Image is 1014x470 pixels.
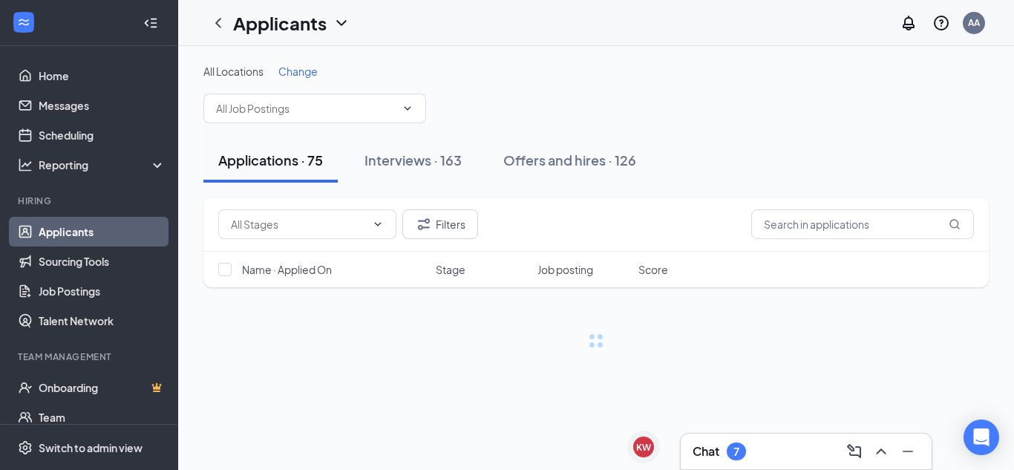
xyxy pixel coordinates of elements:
[39,91,166,120] a: Messages
[216,100,396,117] input: All Job Postings
[843,440,866,463] button: ComposeMessage
[16,15,31,30] svg: WorkstreamLogo
[733,445,739,458] div: 7
[18,440,33,455] svg: Settings
[209,14,227,32] svg: ChevronLeft
[242,262,332,277] span: Name · Applied On
[333,14,350,32] svg: ChevronDown
[39,373,166,402] a: OnboardingCrown
[143,16,158,30] svg: Collapse
[39,120,166,150] a: Scheduling
[39,402,166,432] a: Team
[402,102,413,114] svg: ChevronDown
[436,262,465,277] span: Stage
[899,443,917,460] svg: Minimize
[372,218,384,230] svg: ChevronDown
[964,420,999,455] div: Open Intercom Messenger
[869,440,893,463] button: ChevronUp
[233,10,327,36] h1: Applicants
[278,65,318,78] span: Change
[364,151,462,169] div: Interviews · 163
[18,157,33,172] svg: Analysis
[693,443,719,460] h3: Chat
[503,151,636,169] div: Offers and hires · 126
[932,14,950,32] svg: QuestionInfo
[537,262,593,277] span: Job posting
[751,209,974,239] input: Search in applications
[39,217,166,247] a: Applicants
[39,306,166,336] a: Talent Network
[845,443,863,460] svg: ComposeMessage
[39,61,166,91] a: Home
[949,218,961,230] svg: MagnifyingGlass
[39,157,166,172] div: Reporting
[638,262,668,277] span: Score
[402,209,478,239] button: Filter Filters
[900,14,917,32] svg: Notifications
[872,443,890,460] svg: ChevronUp
[896,440,920,463] button: Minimize
[39,440,143,455] div: Switch to admin view
[231,216,366,232] input: All Stages
[39,276,166,306] a: Job Postings
[968,16,980,29] div: AA
[39,247,166,276] a: Sourcing Tools
[18,195,163,207] div: Hiring
[18,350,163,363] div: Team Management
[203,65,264,78] span: All Locations
[218,151,323,169] div: Applications · 75
[415,215,433,233] svg: Filter
[636,441,651,454] div: KW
